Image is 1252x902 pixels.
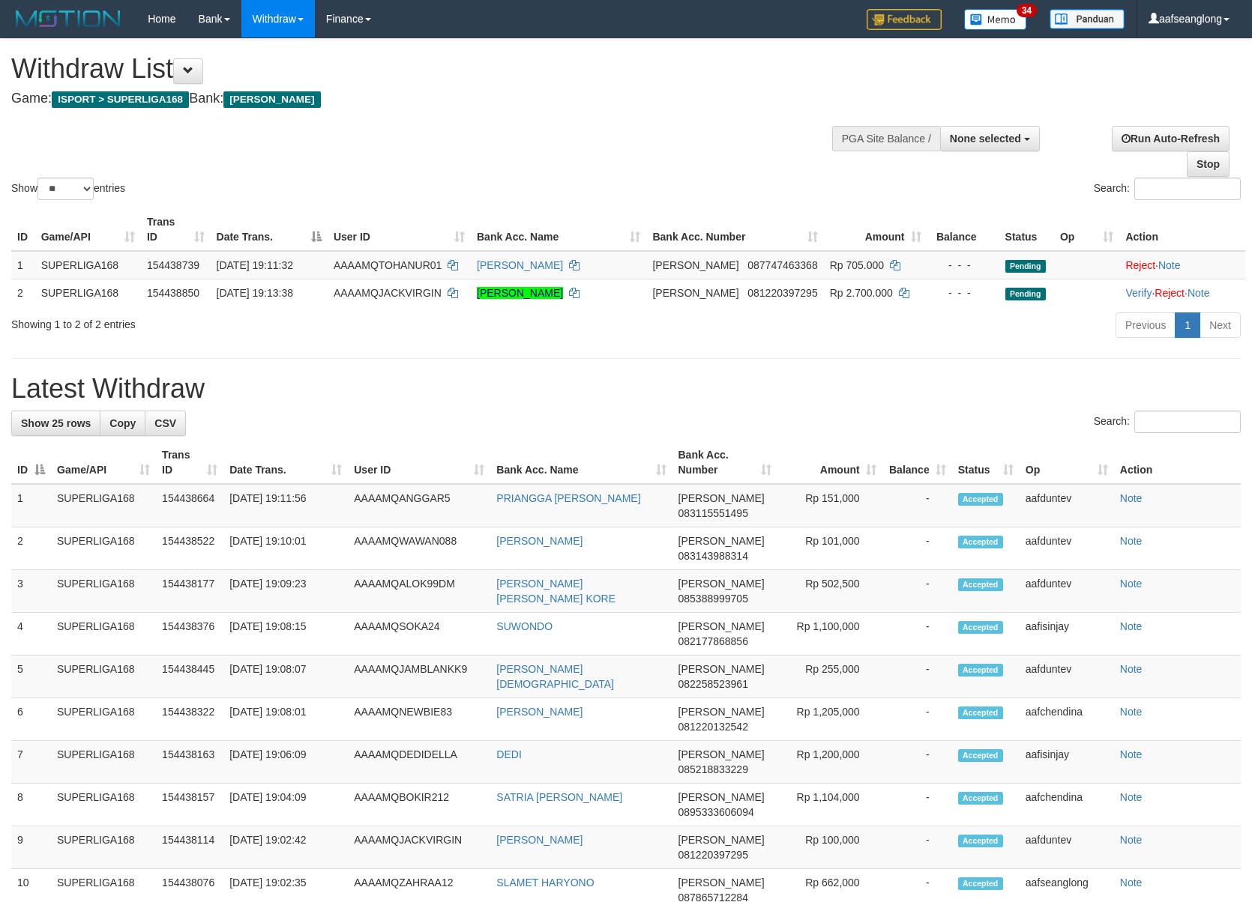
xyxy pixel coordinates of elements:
a: SATRIA [PERSON_NAME] [496,791,622,803]
td: Rp 1,104,000 [777,784,882,826]
a: Note [1188,287,1210,299]
a: SLAMET HARYONO [496,877,594,889]
td: Rp 100,000 [777,826,882,869]
a: Note [1120,877,1143,889]
img: MOTION_logo.png [11,7,125,30]
th: Game/API: activate to sort column ascending [51,441,156,484]
td: aafisinjay [1020,613,1114,656]
a: Verify [1125,287,1152,299]
span: [PERSON_NAME] [223,91,320,108]
th: Op: activate to sort column ascending [1020,441,1114,484]
span: Copy 083143988314 to clipboard [678,550,748,562]
td: SUPERLIGA168 [51,527,156,570]
h1: Latest Withdraw [11,374,1241,404]
a: Note [1120,663,1143,675]
td: 8 [11,784,51,826]
span: [PERSON_NAME] [678,706,765,718]
label: Show entries [11,178,125,200]
td: aafduntev [1020,656,1114,698]
td: AAAAMQNEWBIE83 [348,698,490,741]
td: aafchendina [1020,784,1114,826]
td: [DATE] 19:02:42 [223,826,348,869]
span: AAAAMQTOHANUR01 [334,259,442,271]
td: [DATE] 19:04:09 [223,784,348,826]
td: SUPERLIGA168 [51,484,156,527]
span: CSV [154,417,176,429]
td: Rp 502,500 [777,570,882,613]
td: SUPERLIGA168 [35,251,141,279]
td: 154438322 [156,698,223,741]
td: Rp 101,000 [777,527,882,570]
span: Accepted [958,749,1003,762]
a: Stop [1187,151,1230,177]
td: Rp 1,205,000 [777,698,882,741]
input: Search: [1134,411,1241,433]
span: Copy [109,417,136,429]
span: ISPORT > SUPERLIGA168 [52,91,189,108]
td: [DATE] 19:11:56 [223,484,348,527]
td: 1 [11,251,35,279]
a: SUWONDO [496,620,553,632]
th: ID [11,208,35,251]
div: PGA Site Balance / [832,126,940,151]
span: Copy 0895333606094 to clipboard [678,806,754,818]
span: [PERSON_NAME] [678,535,765,547]
td: Rp 1,100,000 [777,613,882,656]
td: 3 [11,570,51,613]
span: Rp 705.000 [830,259,884,271]
span: 154438739 [147,259,199,271]
td: 154438114 [156,826,223,869]
span: [PERSON_NAME] [652,287,738,299]
td: AAAAMQANGGAR5 [348,484,490,527]
td: AAAAMQBOKIR212 [348,784,490,826]
span: Accepted [958,835,1003,847]
td: SUPERLIGA168 [51,570,156,613]
th: Game/API: activate to sort column ascending [35,208,141,251]
th: User ID: activate to sort column ascending [348,441,490,484]
img: panduan.png [1050,9,1125,29]
td: 9 [11,826,51,869]
th: Trans ID: activate to sort column ascending [156,441,223,484]
td: aafchendina [1020,698,1114,741]
th: Amount: activate to sort column ascending [777,441,882,484]
a: Note [1120,578,1143,590]
td: aafduntev [1020,570,1114,613]
span: [DATE] 19:11:32 [217,259,293,271]
span: [PERSON_NAME] [678,663,765,675]
a: Note [1120,706,1143,718]
a: Note [1120,791,1143,803]
td: 6 [11,698,51,741]
a: [PERSON_NAME] [496,535,583,547]
img: Feedback.jpg [867,9,942,30]
span: Copy 085388999705 to clipboard [678,593,748,605]
a: [PERSON_NAME][DEMOGRAPHIC_DATA] [496,663,614,690]
a: PRIANGGA [PERSON_NAME] [496,492,640,504]
a: Previous [1116,312,1176,338]
td: aafisinjay [1020,741,1114,784]
span: Copy 085218833229 to clipboard [678,763,748,775]
th: Date Trans.: activate to sort column ascending [223,441,348,484]
td: [DATE] 19:08:15 [223,613,348,656]
span: Accepted [958,578,1003,591]
div: - - - [933,285,993,300]
th: Trans ID: activate to sort column ascending [141,208,211,251]
th: Action [1119,208,1245,251]
td: - [882,741,952,784]
span: [PERSON_NAME] [652,259,738,271]
td: - [882,484,952,527]
a: Copy [100,411,145,436]
span: Copy 081220397295 to clipboard [747,287,817,299]
td: 154438445 [156,656,223,698]
a: Reject [1125,259,1155,271]
span: Copy 087747463368 to clipboard [747,259,817,271]
th: Status: activate to sort column ascending [952,441,1020,484]
td: SUPERLIGA168 [35,279,141,306]
th: Balance: activate to sort column ascending [882,441,952,484]
td: 2 [11,527,51,570]
td: · [1119,251,1245,279]
span: [PERSON_NAME] [678,791,765,803]
td: [DATE] 19:06:09 [223,741,348,784]
span: Pending [1005,260,1046,273]
th: Status [999,208,1054,251]
td: SUPERLIGA168 [51,698,156,741]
